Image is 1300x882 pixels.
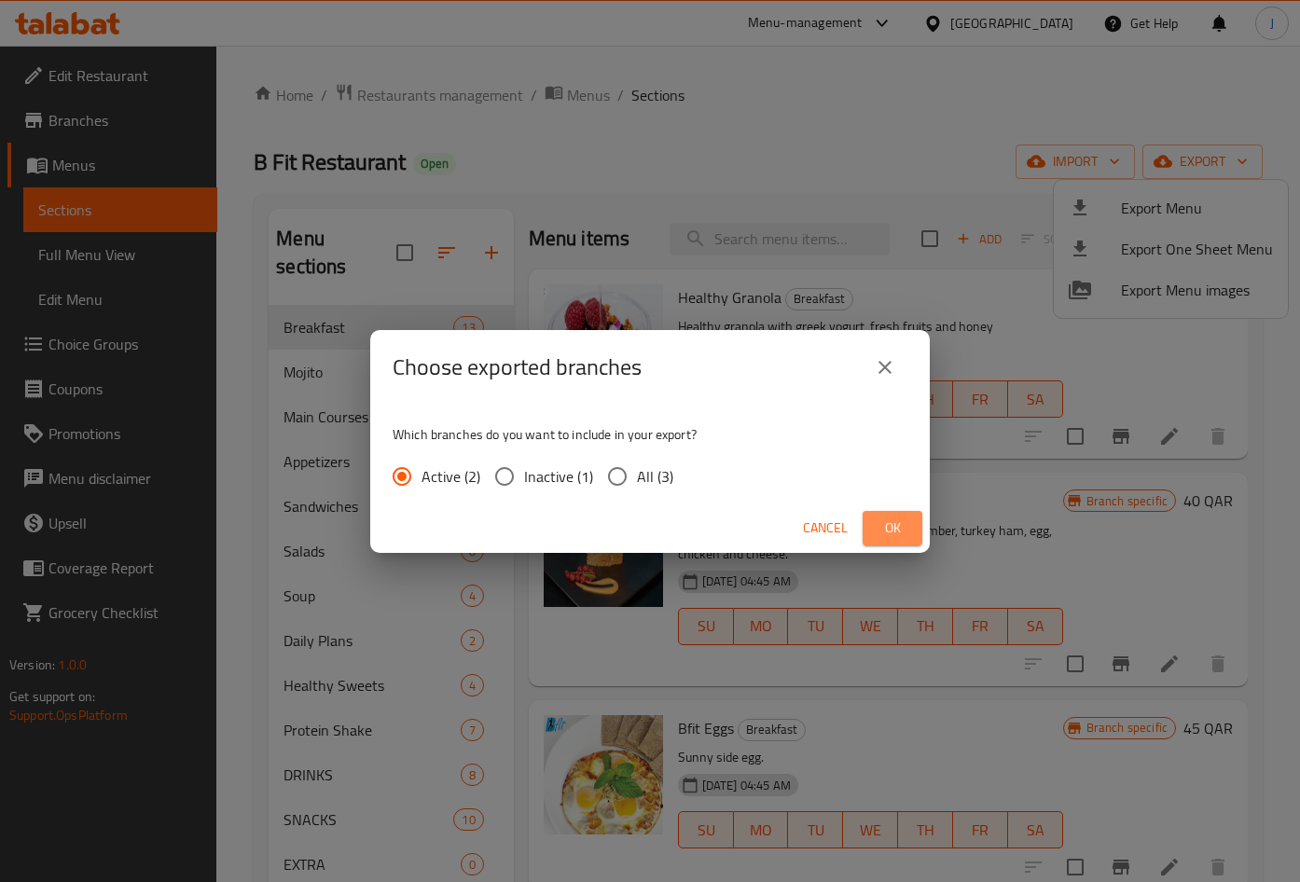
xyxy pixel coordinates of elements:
p: Which branches do you want to include in your export? [393,425,907,444]
span: Active (2) [422,465,480,488]
span: Inactive (1) [524,465,593,488]
span: All (3) [637,465,673,488]
span: Cancel [803,517,848,540]
h2: Choose exported branches [393,352,642,382]
button: close [863,345,907,390]
span: Ok [878,517,907,540]
button: Cancel [795,511,855,545]
button: Ok [863,511,922,545]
